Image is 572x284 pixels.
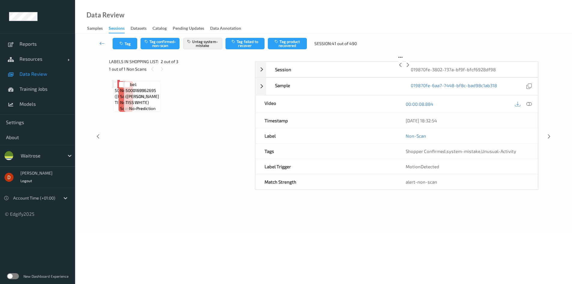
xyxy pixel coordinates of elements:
a: Sessions [109,24,131,33]
div: Tags [256,144,397,159]
a: Non-Scan [406,133,426,139]
span: Labels in shopping list: [109,59,159,65]
span: Shopper Confirmed [406,148,446,154]
button: Tag product recovered [268,38,307,49]
div: Match Strength [256,174,397,189]
div: Catalog [153,25,167,33]
span: Session: [314,41,332,47]
div: Pending Updates [173,25,204,33]
div: Datasets [131,25,147,33]
span: no-prediction [118,105,145,111]
span: system-mistake [446,148,480,154]
a: Catalog [153,24,173,33]
span: Label: 5000169962695 ([PERSON_NAME] TISS WHITE) [115,81,148,105]
a: Samples [87,24,109,33]
div: Data Review [86,12,124,18]
div: Data Annotation [210,25,241,33]
div: 019870fe-3802-737a-bf9f-bfcf6928df98 [402,62,537,77]
span: no-prediction [129,105,156,111]
span: Unusual-Activity [481,148,516,154]
button: Untag system-mistake [183,38,222,49]
div: Video [256,96,397,113]
button: Tag confirmed-non-scan [141,38,180,49]
span: 2 out of 3 [161,59,178,65]
div: Session [266,62,402,77]
div: Sample [266,78,402,95]
span: Label: 5000169962695 ([PERSON_NAME] TISS WHITE) [126,81,159,105]
div: Label Trigger [256,159,397,174]
div: Samples [87,25,103,33]
span: 41 out of 490 [332,41,357,47]
button: Tag failed to recover [225,38,265,49]
div: alert-non-scan [406,179,529,185]
a: 00:00:08.884 [406,101,433,107]
div: Sample019870fe-6aa7-7448-bf8c-bad98c1ab318 [255,78,538,95]
div: Session019870fe-3802-737a-bf9f-bfcf6928df98 [255,62,538,77]
a: Pending Updates [173,24,210,33]
a: Data Annotation [210,24,247,33]
span: , , [406,148,516,154]
span: Label: Non-Scan [120,81,132,99]
a: Datasets [131,24,153,33]
div: [DATE] 18:32:54 [406,118,529,124]
div: Label [256,128,397,143]
span: non-scan [120,99,132,111]
a: 019870fe-6aa7-7448-bf8c-bad98c1ab318 [411,82,497,90]
button: Tag [113,38,137,49]
div: MotionDetected [397,159,538,174]
div: 1 out of 1 Non Scans [109,65,251,73]
div: Timestamp [256,113,397,128]
div: Sessions [109,25,125,33]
